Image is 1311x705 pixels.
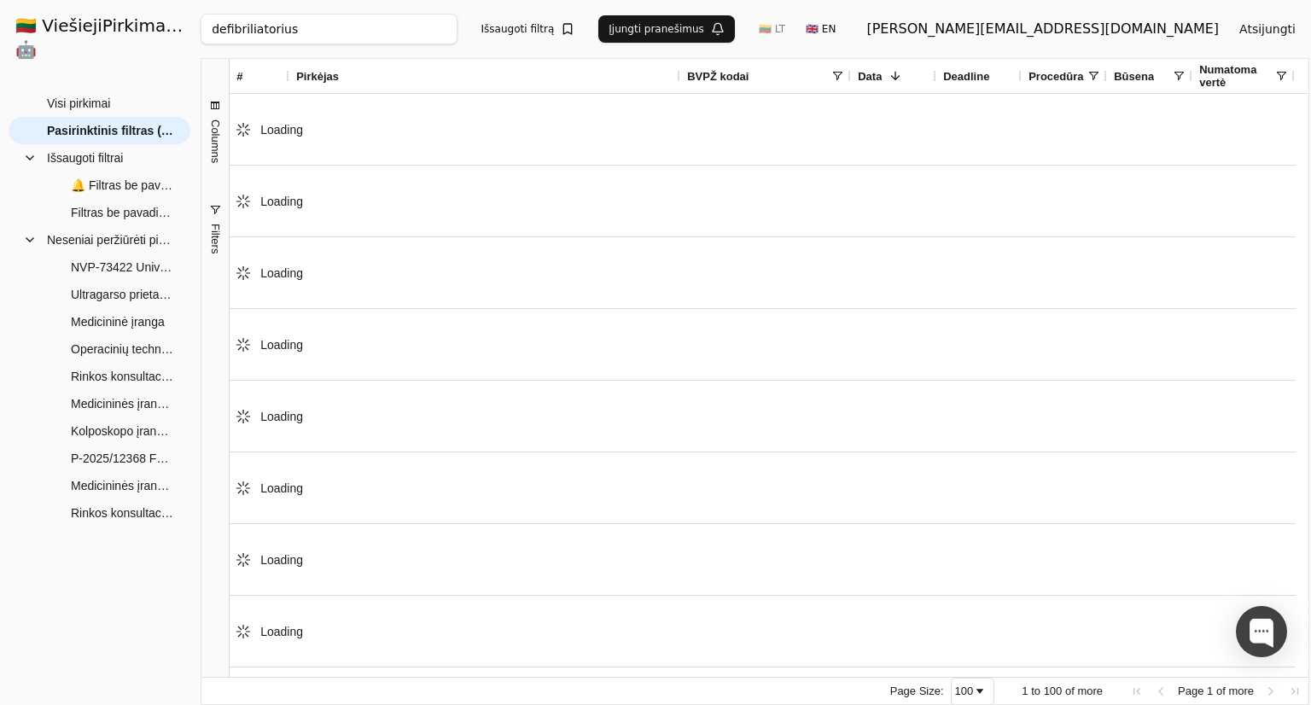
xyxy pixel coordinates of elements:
[71,282,173,307] span: Ultragarso prietaisas su širdies, abdominaliniams ir smulkių dalių tyrimams atlikti reikalingais,...
[71,254,173,280] span: NVP-73422 Universalus echoskopas (Atviras tarptautinis pirkimas)
[1065,685,1075,697] span: of
[1228,685,1254,697] span: more
[1114,70,1154,83] span: Būsena
[71,473,173,498] span: Medicininės įrangos pirkimas (9 dalys)
[1216,685,1226,697] span: of
[71,172,173,198] span: 🔔 Filtras be pavadinimo
[598,15,735,43] button: Įjungti pranešimus
[858,70,882,83] span: Data
[209,224,222,253] span: Filters
[260,266,303,280] span: Loading
[795,15,846,43] button: 🇬🇧 EN
[951,678,995,705] div: Page Size
[260,625,303,638] span: Loading
[687,70,749,83] span: BVPŽ kodai
[890,685,944,697] div: Page Size:
[1044,685,1063,697] span: 100
[1178,685,1203,697] span: Page
[1207,685,1213,697] span: 1
[471,15,586,43] button: Išsaugoti filtrą
[260,553,303,567] span: Loading
[955,685,974,697] div: 100
[260,481,303,495] span: Loading
[1031,685,1040,697] span: to
[1028,70,1083,83] span: Procedūra
[260,338,303,352] span: Loading
[1226,14,1309,44] button: Atsijungti
[1264,685,1278,698] div: Next Page
[47,227,173,253] span: Neseniai peržiūrėti pirkimai
[71,200,173,225] span: Filtras be pavadinimo
[236,70,242,83] span: #
[1288,685,1302,698] div: Last Page
[1130,685,1144,698] div: First Page
[71,446,173,471] span: P-2025/12368 FMR prietaisai. Operacinės ir oftalmologinė įranga. (atviras konkursas)
[47,145,123,171] span: Išsaugoti filtrai
[71,364,173,389] span: Rinkos konsultacija dėl elektrokardiografų su transportavimo vežimėliu pirkimo
[71,391,173,417] span: Medicininės įrangos pirkimas (Šilalės ligoninė)
[209,119,222,163] span: Columns
[260,123,303,137] span: Loading
[47,118,173,143] span: Pasirinktinis filtras (100)
[260,410,303,423] span: Loading
[1154,685,1168,698] div: Previous Page
[296,70,339,83] span: Pirkėjas
[71,418,173,444] span: Kolposkopo įrangos pirkimas
[866,19,1219,39] div: [PERSON_NAME][EMAIL_ADDRESS][DOMAIN_NAME]
[201,14,457,44] input: Greita paieška...
[71,500,173,526] span: Rinkos konsultacija (Įvairios medicininės priemonės)
[171,15,197,36] strong: .AI
[71,309,165,335] span: Medicininė įranga
[260,195,303,208] span: Loading
[943,70,989,83] span: Deadline
[1199,63,1274,89] span: Numatoma vertė
[1022,685,1028,697] span: 1
[1077,685,1103,697] span: more
[71,336,173,362] span: Operacinių techninė įranga
[47,90,110,116] span: Visi pirkimai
